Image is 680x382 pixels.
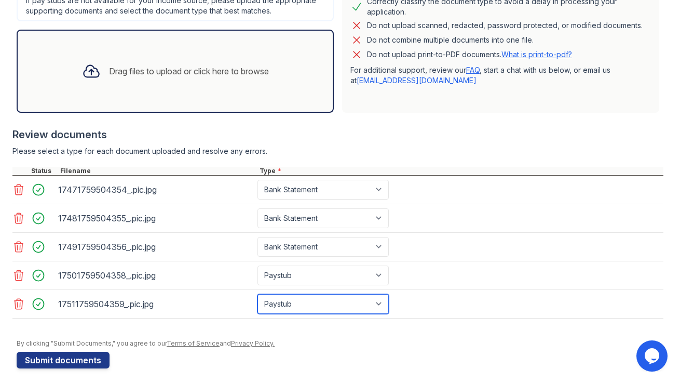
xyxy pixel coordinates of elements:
[466,65,480,74] a: FAQ
[636,340,670,372] iframe: chat widget
[367,34,534,46] div: Do not combine multiple documents into one file.
[58,167,257,175] div: Filename
[231,339,275,347] a: Privacy Policy.
[350,65,651,86] p: For additional support, review our , start a chat with us below, or email us at
[109,65,269,77] div: Drag files to upload or click here to browse
[58,239,253,255] div: 17491759504356_.pic.jpg
[167,339,220,347] a: Terms of Service
[367,49,572,60] p: Do not upload print-to-PDF documents.
[58,267,253,284] div: 17501759504358_.pic.jpg
[58,181,253,198] div: 17471759504354_.pic.jpg
[58,210,253,227] div: 17481759504355_.pic.jpg
[367,19,643,32] div: Do not upload scanned, redacted, password protected, or modified documents.
[29,167,58,175] div: Status
[501,50,572,59] a: What is print-to-pdf?
[17,339,663,348] div: By clicking "Submit Documents," you agree to our and
[12,146,663,156] div: Please select a type for each document uploaded and resolve any errors.
[357,76,477,85] a: [EMAIL_ADDRESS][DOMAIN_NAME]
[58,296,253,312] div: 17511759504359_.pic.jpg
[257,167,663,175] div: Type
[17,352,110,368] button: Submit documents
[12,127,663,142] div: Review documents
